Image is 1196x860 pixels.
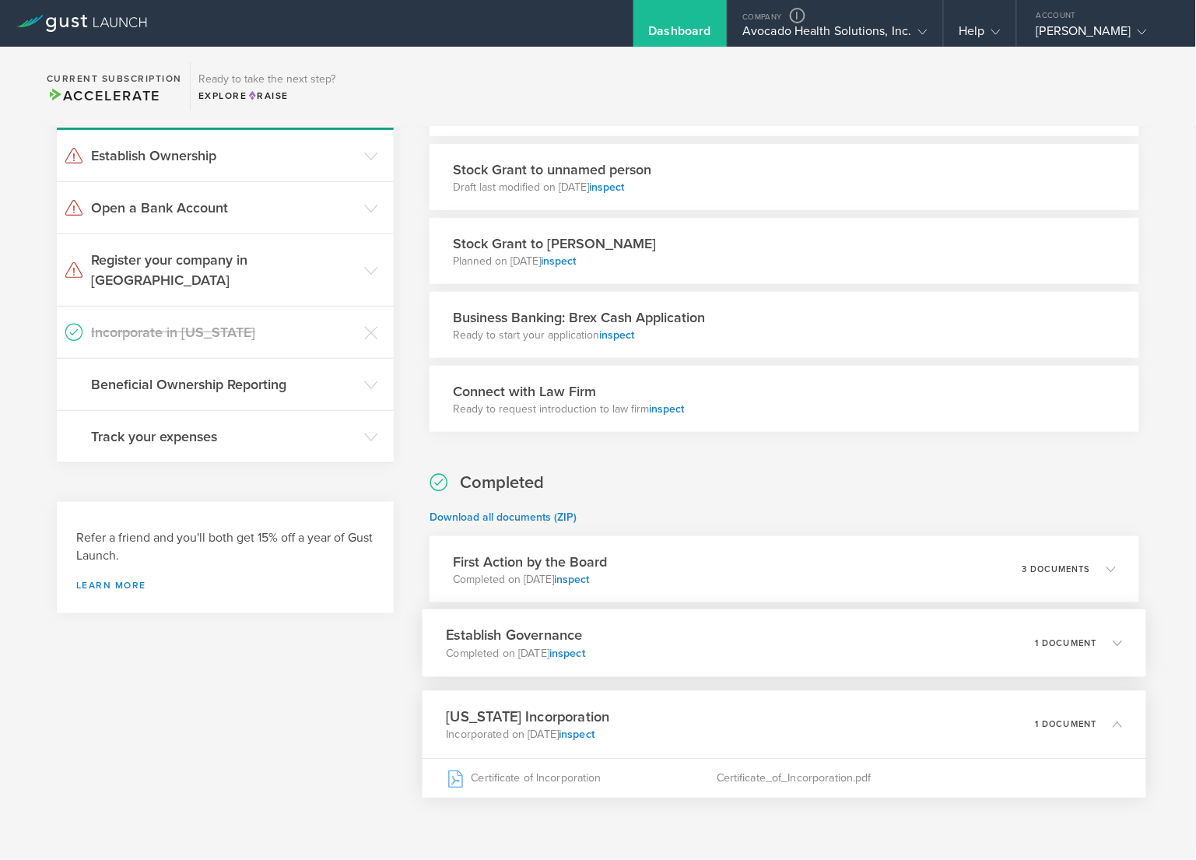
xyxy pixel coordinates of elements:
[1035,639,1097,648] p: 1 document
[446,646,585,662] p: Completed on [DATE]
[453,307,705,328] h3: Business Banking: Brex Cash Application
[91,426,356,447] h3: Track your expenses
[446,759,717,798] div: Certificate of Incorporation
[91,146,356,166] h3: Establish Ownership
[453,160,651,180] h3: Stock Grant to unnamed person
[959,23,1001,47] div: Help
[47,87,160,104] span: Accelerate
[460,472,544,494] h2: Completed
[453,402,684,417] p: Ready to request introduction to law firm
[91,374,356,395] h3: Beneficial Ownership Reporting
[1035,720,1097,728] p: 1 document
[541,254,576,268] a: inspect
[198,89,335,103] div: Explore
[1118,785,1196,860] iframe: Chat Widget
[559,728,594,741] a: inspect
[91,250,356,290] h3: Register your company in [GEOGRAPHIC_DATA]
[649,23,711,47] div: Dashboard
[1022,565,1091,574] p: 3 documents
[190,62,343,111] div: Ready to take the next step?ExploreRaise
[247,90,289,101] span: Raise
[453,381,684,402] h3: Connect with Law Firm
[1036,23,1169,47] div: [PERSON_NAME]
[446,707,609,728] h3: [US_STATE] Incorporation
[430,511,577,524] a: Download all documents (ZIP)
[76,529,374,565] h3: Refer a friend and you'll both get 15% off a year of Gust Launch.
[91,198,356,218] h3: Open a Bank Account
[549,647,585,660] a: inspect
[599,328,634,342] a: inspect
[446,727,609,742] p: Incorporated on [DATE]
[198,74,335,85] h3: Ready to take the next step?
[589,181,624,194] a: inspect
[554,573,589,586] a: inspect
[453,328,705,343] p: Ready to start your application
[743,23,928,47] div: Avocado Health Solutions, Inc.
[47,74,182,83] h2: Current Subscription
[453,254,656,269] p: Planned on [DATE]
[453,572,607,588] p: Completed on [DATE]
[453,233,656,254] h3: Stock Grant to [PERSON_NAME]
[453,552,607,572] h3: First Action by the Board
[649,402,684,416] a: inspect
[446,625,585,646] h3: Establish Governance
[91,322,356,342] h3: Incorporate in [US_STATE]
[453,180,651,195] p: Draft last modified on [DATE]
[76,581,374,590] a: Learn more
[717,759,1122,798] div: Certificate_of_Incorporation.pdf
